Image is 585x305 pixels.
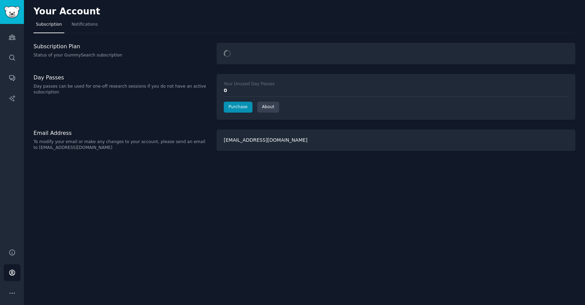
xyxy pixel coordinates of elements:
[34,129,209,137] h3: Email Address
[217,129,575,151] div: [EMAIL_ADDRESS][DOMAIN_NAME]
[34,139,209,151] p: To modify your email or make any changes to your account, please send an email to [EMAIL_ADDRESS]...
[224,87,568,94] div: 0
[224,81,275,87] div: Your Unused Day Passes
[34,74,209,81] h3: Day Passes
[71,22,98,28] span: Notifications
[69,19,100,33] a: Notifications
[34,84,209,96] p: Day passes can be used for one-off research sessions if you do not have an active subscription
[34,52,209,59] p: Status of your GummySearch subscription
[224,102,252,113] a: Purchase
[36,22,62,28] span: Subscription
[257,102,279,113] a: About
[34,6,100,17] h2: Your Account
[34,43,209,50] h3: Subscription Plan
[34,19,64,33] a: Subscription
[4,6,20,18] img: GummySearch logo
